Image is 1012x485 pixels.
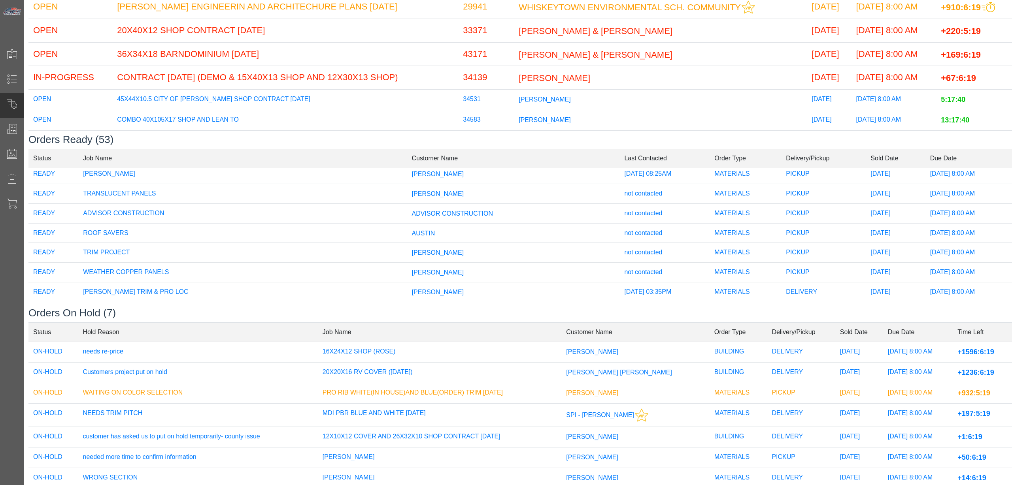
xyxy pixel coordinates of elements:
td: ON-HOLD [28,363,78,383]
td: MATERIALS [710,203,781,223]
span: [PERSON_NAME] [PERSON_NAME] [566,369,672,376]
td: Time Left [953,323,1012,342]
td: 43171 [458,42,514,66]
span: 5:17:40 [941,96,965,103]
td: OPEN [28,42,112,66]
td: READY [28,243,78,263]
td: Due Date [883,323,953,342]
td: [PERSON_NAME] & [PERSON_NAME] [112,131,458,151]
td: MATERIALS [710,164,781,184]
td: Status [28,323,78,342]
span: [PERSON_NAME] [412,249,464,256]
td: [DATE] [835,427,883,447]
td: Due Date [925,149,1012,168]
td: [DATE] 8:00 AM [852,131,936,151]
td: [DATE] 8:00 AM [852,110,936,131]
td: not contacted [619,223,710,243]
td: PICKUP [767,447,835,468]
td: [DATE] [807,19,851,42]
span: +1596:6:19 [957,348,994,356]
td: 45X44X10.5 CITY OF [PERSON_NAME] SHOP CONTRACT [DATE] [112,90,458,110]
span: +197:5:19 [957,410,990,417]
span: 13:17:40 [941,116,969,124]
td: [DATE] 8:00 AM [925,164,1012,184]
td: PICKUP [781,263,866,282]
td: PICKUP [767,383,835,404]
td: NEEDS TRIM PITCH [78,404,318,427]
td: [DATE] [807,90,851,110]
td: OPEN [28,110,112,131]
td: [PERSON_NAME] [318,447,562,468]
td: [DATE] 8:00 AM [925,302,1012,321]
td: Customer Name [407,149,620,168]
td: Delivery/Pickup [767,323,835,342]
td: [DATE] [866,302,925,321]
td: needed more time to confirm information [78,447,318,468]
span: [PERSON_NAME] & [PERSON_NAME] [519,26,672,36]
td: DELIVERY [767,427,835,447]
td: [DATE] [866,223,925,243]
td: Status [28,149,78,168]
td: [DATE] [807,110,851,131]
td: Order Type [710,323,767,342]
td: 16X24X12 SHOP (ROSE) [318,342,562,363]
td: ROOF SAVERS [78,223,407,243]
td: [DATE] 8:00 AM [852,19,936,42]
td: MATERIALS [710,404,767,427]
td: not contacted [619,184,710,203]
span: AUSTIN [412,229,435,236]
td: PICKUP [781,203,866,223]
td: Sold Date [835,323,883,342]
td: [DATE] 8:00 AM [925,184,1012,203]
td: 34139 [458,66,514,90]
td: Customers project put on hold [78,363,318,383]
td: CONTRACT [DATE] (DEMO & 15X40X13 SHOP AND 12X30X13 SHOP) [112,66,458,90]
td: DELIVERY [767,404,835,427]
td: CUSTOM TRIM WHITE [78,302,407,321]
td: 20X40X12 SHOP CONTRACT [DATE] [112,19,458,42]
td: MATERIALS [710,243,781,263]
span: +67:6:19 [941,73,976,83]
td: DELIVERY [767,363,835,383]
td: [DATE] 03:35PM [619,282,710,302]
td: 12X10X12 COVER AND 26X32X10 SHOP CONTRACT [DATE] [318,427,562,447]
span: [PERSON_NAME] [412,171,464,177]
img: This order should be prioritized [982,2,995,13]
td: TRIM PROJECT [78,243,407,263]
td: READY [28,184,78,203]
td: BUILDING [710,427,767,447]
td: ON-HOLD [28,383,78,404]
span: [PERSON_NAME] [519,73,590,83]
td: READY [28,282,78,302]
span: [PERSON_NAME] [566,454,618,461]
span: [PERSON_NAME] [566,389,618,396]
td: READY [28,164,78,184]
td: [DATE] [807,42,851,66]
td: BUILDING [710,363,767,383]
h3: Orders Ready (53) [28,133,1012,146]
td: DELIVERY [767,342,835,363]
td: [DATE] [807,131,851,151]
img: This customer should be prioritized [635,408,648,422]
td: [DATE] 8:00 AM [852,66,936,90]
td: ON-HOLD [28,427,78,447]
td: [DATE] 8:00 AM [925,282,1012,302]
td: [DATE] 8:00 AM [883,363,953,383]
td: [DATE] 08:25AM [619,164,710,184]
td: PICKUP [781,164,866,184]
td: Delivery/Pickup [781,149,866,168]
td: [DATE] [866,184,925,203]
td: [DATE] 8:00 AM [883,342,953,363]
td: [DATE] [866,243,925,263]
td: [DATE] [866,203,925,223]
td: [DATE] 8:00 AM [883,383,953,404]
td: Hold Reason [78,323,318,342]
td: [DATE] [835,404,883,427]
span: +1:6:19 [957,433,982,441]
td: COMBO 40X105X17 SHOP AND LEAN TO [112,110,458,131]
td: [DATE] 8:00 AM [925,243,1012,263]
span: +220:5:19 [941,26,981,36]
td: 34583 [458,110,514,131]
td: [DATE] [866,164,925,184]
td: ADVISOR CONSTRUCTION [78,203,407,223]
